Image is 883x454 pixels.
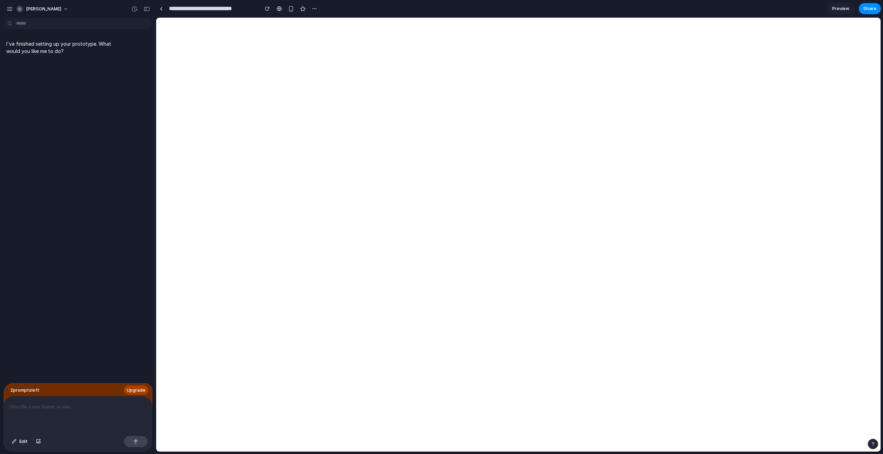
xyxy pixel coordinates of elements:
[14,3,72,15] button: [PERSON_NAME]
[124,385,148,395] button: Upgrade
[19,438,28,445] span: Edit
[832,5,849,12] span: Preview
[863,5,876,12] span: Share
[6,40,122,55] p: I've finished setting up your prototype. What would you like me to do?
[859,3,881,14] button: Share
[10,387,39,394] span: 2 prompt s left
[26,6,61,12] span: [PERSON_NAME]
[127,387,145,394] span: Upgrade
[8,436,31,447] button: Edit
[827,3,855,14] a: Preview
